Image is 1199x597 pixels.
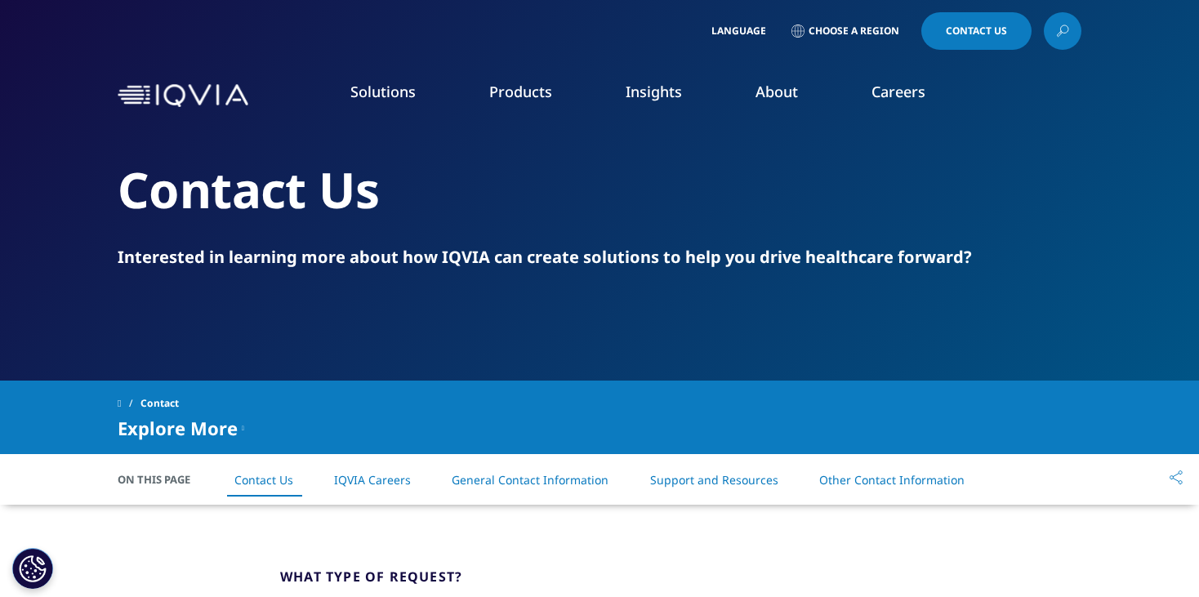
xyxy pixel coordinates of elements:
a: Careers [871,82,925,101]
a: Support and Resources [650,472,778,488]
a: Solutions [350,82,416,101]
a: Contact Us [234,472,293,488]
span: Language [711,25,766,38]
span: Explore More [118,418,238,438]
a: Other Contact Information [819,472,965,488]
a: Insights [626,82,682,101]
span: On This Page [118,471,207,488]
a: General Contact Information [452,472,608,488]
nav: Primary [255,57,1081,134]
span: Contact Us [946,26,1007,36]
span: Choose a Region [809,25,899,38]
span: Contact [140,389,179,418]
div: Interested in learning more about how IQVIA can create solutions to help you drive healthcare for... [118,246,1081,269]
img: IQVIA Healthcare Information Technology and Pharma Clinical Research Company [118,84,248,108]
a: Contact Us [921,12,1032,50]
button: Cookie Settings [12,548,53,589]
h2: Contact Us [118,159,1081,221]
a: Products [489,82,552,101]
a: IQVIA Careers [334,472,411,488]
a: About [756,82,798,101]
